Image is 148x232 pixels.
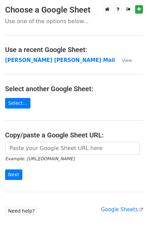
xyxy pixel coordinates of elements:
[5,46,143,54] h4: Use a recent Google Sheet:
[5,142,140,155] input: Paste your Google Sheet URL here
[5,57,115,63] a: [PERSON_NAME] [PERSON_NAME] Mail
[5,206,38,216] a: Need help?
[5,131,143,139] h4: Copy/paste a Google Sheet URL:
[5,156,75,161] small: Example: [URL][DOMAIN_NAME]
[5,98,30,109] a: Select...
[5,169,22,180] input: Next
[5,85,143,93] h4: Select another Google Sheet:
[5,18,143,25] p: Use one of the options below...
[5,5,143,15] h3: Choose a Google Sheet
[122,58,132,63] small: View
[115,57,132,63] a: View
[101,206,143,213] a: Google Sheets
